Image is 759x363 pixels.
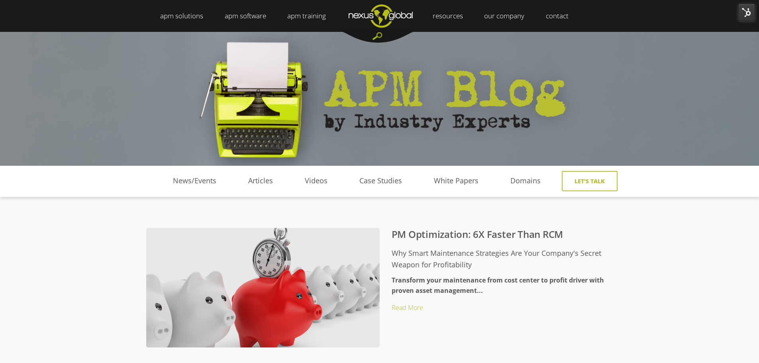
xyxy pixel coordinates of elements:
a: Domains [494,175,557,187]
strong: Transform your maintenance from cost center to profit driver with proven asset management... [392,276,604,295]
a: Case Studies [343,175,418,187]
a: White Papers [418,175,494,187]
a: Read More [392,303,423,312]
a: PM Optimization: 6X Faster Than RCM [392,228,563,241]
h4: Why Smart Maintenance Strategies Are Your Company's Secret Weapon for Profitability [162,247,613,271]
a: Let's Talk [562,171,618,191]
img: HubSpot Tools Menu Toggle [738,4,755,21]
div: Navigation Menu [157,166,557,200]
a: Videos [289,175,343,187]
a: Articles [232,175,289,187]
a: News/Events [157,175,232,187]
